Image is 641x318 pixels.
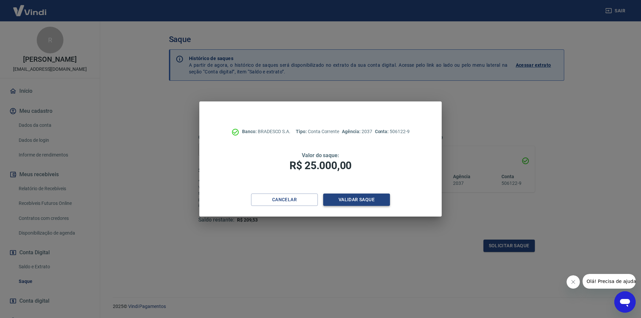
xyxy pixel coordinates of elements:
button: Validar saque [323,194,390,206]
button: Cancelar [251,194,318,206]
span: Banco: [242,129,258,134]
iframe: Fechar mensagem [567,275,580,289]
span: Valor do saque: [302,152,339,158]
span: Olá! Precisa de ajuda? [4,5,56,10]
p: Conta Corrente [296,128,339,135]
iframe: Mensagem da empresa [583,274,636,289]
span: Tipo: [296,129,308,134]
span: Agência: [342,129,362,134]
p: 2037 [342,128,372,135]
p: BRADESCO S.A. [242,128,290,135]
iframe: Botão para abrir a janela de mensagens [614,291,636,313]
p: 506122-9 [375,128,410,135]
span: R$ 25.000,00 [289,159,352,172]
span: Conta: [375,129,390,134]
